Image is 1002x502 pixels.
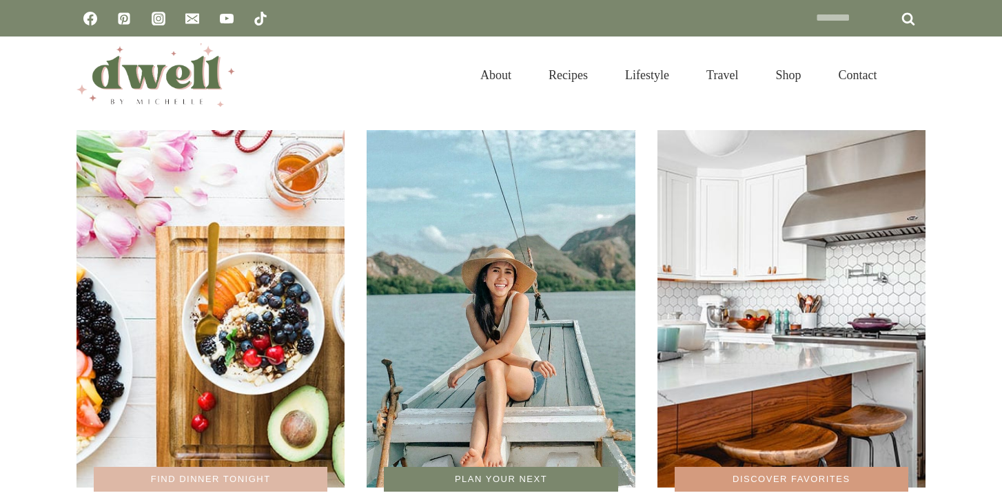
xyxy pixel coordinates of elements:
a: YouTube [213,5,241,32]
nav: Primary Navigation [462,51,895,99]
a: Lifestyle [606,51,688,99]
a: Recipes [530,51,606,99]
a: Facebook [76,5,104,32]
a: TikTok [247,5,274,32]
a: Contact [819,51,895,99]
a: Instagram [145,5,172,32]
a: Pinterest [110,5,138,32]
a: About [462,51,530,99]
button: View Search Form [902,63,926,87]
img: DWELL by michelle [76,43,235,107]
a: Email [178,5,206,32]
a: Travel [688,51,757,99]
a: Shop [757,51,819,99]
